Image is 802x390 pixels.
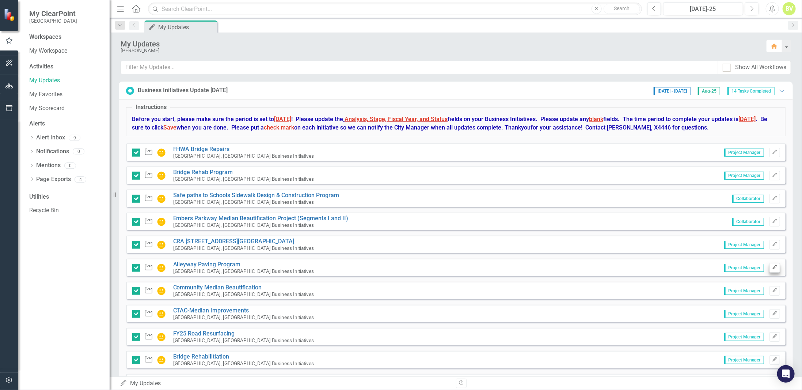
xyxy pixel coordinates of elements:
[735,63,786,72] div: Show All Workflows
[29,90,102,99] a: My Favorites
[121,61,718,74] input: Filter My Updates...
[29,104,102,113] a: My Scorecard
[173,238,294,245] a: CRA [STREET_ADDRESS][GEOGRAPHIC_DATA]
[345,116,448,123] span: Analysis, Stage, Fiscal Year, and Status
[157,240,166,249] img: In Progress
[157,310,166,318] img: In Progress
[120,379,451,388] div: My Updates
[158,23,216,32] div: My Updates
[173,261,241,268] a: Alleyway Paving Program
[29,76,102,85] a: My Updates
[173,284,262,291] a: Community Median Beautification
[64,162,76,169] div: 0
[732,195,764,203] span: Collaborator
[157,333,166,341] img: In Progress
[4,8,16,21] img: ClearPoint Strategy
[121,48,759,53] div: [PERSON_NAME]
[173,192,339,199] a: Safe paths to Schools Sidewalk Design & Construction Program
[157,356,166,364] img: In Progress
[173,222,314,228] small: [GEOGRAPHIC_DATA], [GEOGRAPHIC_DATA] Business Initiatives
[264,124,294,131] span: check mark
[69,135,80,141] div: 9
[36,175,71,184] a: Page Exports
[724,264,764,272] span: Project Manager
[173,337,314,343] small: [GEOGRAPHIC_DATA], [GEOGRAPHIC_DATA] Business Initiatives
[29,18,77,24] small: [GEOGRAPHIC_DATA]
[173,314,314,320] small: [GEOGRAPHIC_DATA], [GEOGRAPHIC_DATA] Business Initiatives
[173,215,349,222] a: Embers Parkway Median Beautification Project (Segments I and II)
[724,149,764,157] span: Project Manager
[173,307,249,314] a: CTAC-Median Improvements
[157,217,166,226] img: In Progress
[604,4,640,14] button: Search
[36,134,65,142] a: Alert Inbox
[724,310,764,318] span: Project Manager
[36,161,61,170] a: Mentions
[157,286,166,295] img: In Progress
[75,176,86,183] div: 4
[29,47,102,55] a: My Workspace
[614,5,630,11] span: Search
[29,193,102,201] div: Utilities
[132,116,767,131] strong: Before you start, please make sure the period is set to ! Please update the fields on your Busine...
[724,287,764,295] span: Project Manager
[724,241,764,249] span: Project Manager
[274,116,291,123] span: [DATE]
[724,356,764,364] span: Project Manager
[777,365,795,383] div: Open Intercom Messenger
[727,87,775,95] span: 14 Tasks Completed
[173,360,314,366] small: [GEOGRAPHIC_DATA], [GEOGRAPHIC_DATA] Business Initiatives
[654,87,691,95] span: [DATE] - [DATE]
[732,218,764,226] span: Collaborator
[157,194,166,203] img: In Progress
[173,199,314,205] small: [GEOGRAPHIC_DATA], [GEOGRAPHIC_DATA] Business Initiatives
[663,2,744,15] button: [DATE]-25
[783,2,796,15] button: BV
[173,146,230,153] a: FHWA Bridge Repairs
[173,330,235,337] a: FY25 Road Resurfacing
[173,245,314,251] small: [GEOGRAPHIC_DATA], [GEOGRAPHIC_DATA] Business Initiatives
[121,40,759,48] div: My Updates
[724,172,764,180] span: Project Manager
[157,148,166,157] img: In Progress
[173,291,314,297] small: [GEOGRAPHIC_DATA], [GEOGRAPHIC_DATA] Business Initiatives
[666,5,741,14] div: [DATE]-25
[738,116,756,123] span: [DATE]
[132,103,170,112] legend: Instructions
[148,3,642,15] input: Search ClearPoint...
[29,120,102,128] div: Alerts
[589,116,603,123] span: blank
[698,87,720,95] span: Aug-25
[173,353,229,360] a: Bridge Rehabilitiation
[138,86,228,95] div: Business Initiatives Update [DATE]
[29,33,61,41] div: Workspaces
[29,9,77,18] span: My ClearPoint
[36,147,69,156] a: Notifications
[163,124,176,131] span: Save
[157,171,166,180] img: In Progress
[521,124,531,131] span: you
[173,176,314,182] small: [GEOGRAPHIC_DATA], [GEOGRAPHIC_DATA] Business Initiatives
[73,149,84,155] div: 0
[173,153,314,159] small: [GEOGRAPHIC_DATA], [GEOGRAPHIC_DATA] Business Initiatives
[724,333,764,341] span: Project Manager
[29,63,102,71] div: Activities
[29,206,102,215] a: Recycle Bin
[157,263,166,272] img: In Progress
[173,169,233,176] a: Bridge Rehab Program
[173,268,314,274] small: [GEOGRAPHIC_DATA], [GEOGRAPHIC_DATA] Business Initiatives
